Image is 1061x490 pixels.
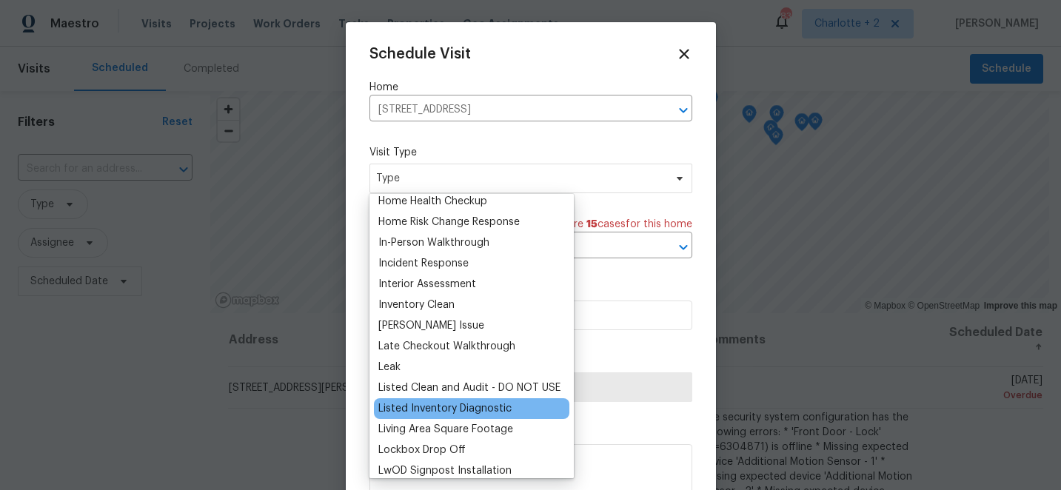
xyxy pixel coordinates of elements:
[586,219,598,229] span: 15
[378,422,513,437] div: Living Area Square Footage
[676,46,692,62] span: Close
[673,237,694,258] button: Open
[673,100,694,121] button: Open
[378,339,515,354] div: Late Checkout Walkthrough
[378,380,560,395] div: Listed Clean and Audit - DO NOT USE
[378,235,489,250] div: In-Person Walkthrough
[369,145,692,160] label: Visit Type
[378,360,401,375] div: Leak
[369,80,692,95] label: Home
[378,463,512,478] div: LwOD Signpost Installation
[378,194,487,209] div: Home Health Checkup
[369,47,471,61] span: Schedule Visit
[378,215,520,229] div: Home Risk Change Response
[378,298,455,312] div: Inventory Clean
[378,443,466,457] div: Lockbox Drop Off
[378,256,469,271] div: Incident Response
[376,171,664,186] span: Type
[540,217,692,232] span: There are case s for this home
[378,277,476,292] div: Interior Assessment
[369,98,651,121] input: Enter in an address
[378,401,512,416] div: Listed Inventory Diagnostic
[378,318,484,333] div: [PERSON_NAME] Issue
